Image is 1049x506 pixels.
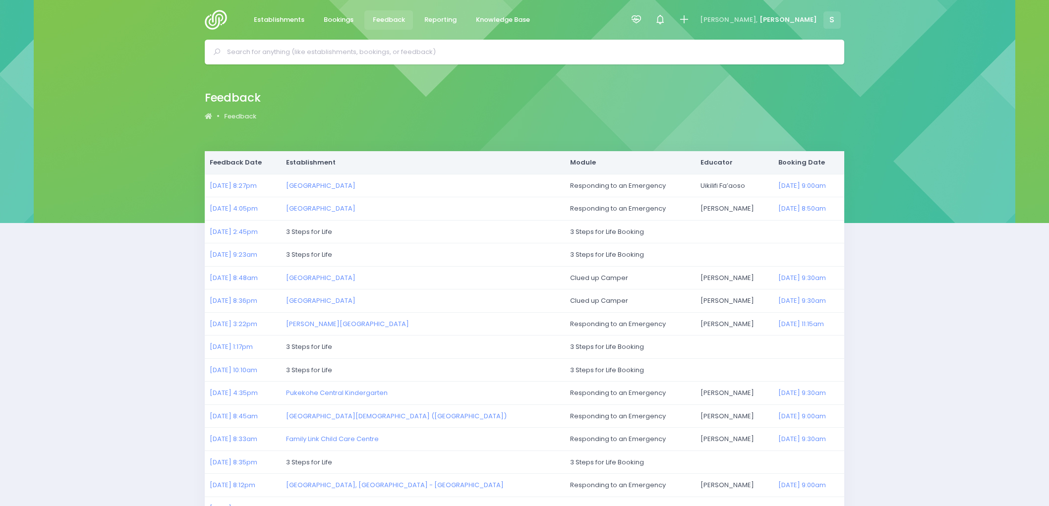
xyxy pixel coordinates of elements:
span: 3 Steps for Life [286,250,332,259]
a: [DATE] 9:00am [778,181,826,190]
td: Responding to an Emergency [565,174,695,197]
a: Family Link Child Care Centre [286,434,379,444]
td: Responding to an Emergency [565,382,695,405]
span: 3 Steps for Life [286,457,332,467]
a: Pukekohe Central Kindergarten [286,388,388,397]
td: [PERSON_NAME] [696,474,773,497]
td: Uikilifi Fa’aoso [696,174,773,197]
a: [DATE] 2:45pm [210,227,258,236]
td: 3 Steps for Life Booking [565,358,844,382]
a: [DATE] 3:22pm [210,319,257,329]
h2: Feedback [205,91,261,105]
th: Booking Date [773,151,844,174]
span: 3 Steps for Life [286,342,332,351]
span: 3 Steps for Life [286,227,332,236]
a: [GEOGRAPHIC_DATA] [286,181,355,190]
a: [DATE] 8:50am [778,204,826,213]
a: Knowledge Base [467,10,538,30]
span: Reporting [424,15,457,25]
a: [DATE] 8:45am [210,411,258,421]
a: [DATE] 9:00am [778,480,826,490]
a: [DATE] 8:48am [210,273,258,282]
a: [DATE] 9:30am [778,296,826,305]
td: [PERSON_NAME] [696,312,773,336]
a: [DATE] 1:17pm [210,342,253,351]
a: [DATE] 8:33am [210,434,257,444]
td: Responding to an Emergency [565,197,695,221]
a: [DATE] 4:05pm [210,204,258,213]
a: Feedback [364,10,413,30]
td: 3 Steps for Life Booking [565,450,844,474]
span: [PERSON_NAME], [700,15,758,25]
th: Module [565,151,695,174]
span: Knowledge Base [476,15,530,25]
td: [PERSON_NAME] [696,289,773,313]
td: 3 Steps for Life Booking [565,220,844,243]
th: Establishment [281,151,566,174]
a: [DATE] 10:10am [210,365,257,375]
td: [PERSON_NAME] [696,404,773,428]
input: Search for anything (like establishments, bookings, or feedback) [227,45,830,59]
span: S [823,11,841,29]
td: Responding to an Emergency [565,312,695,336]
span: [PERSON_NAME] [759,15,817,25]
a: Bookings [315,10,361,30]
a: [GEOGRAPHIC_DATA] [286,273,355,282]
td: [PERSON_NAME] [696,266,773,289]
td: Clued up Camper [565,266,695,289]
th: Feedback Date [205,151,281,174]
td: Clued up Camper [565,289,695,313]
a: [DATE] 9:00am [778,411,826,421]
img: Logo [205,10,233,30]
a: [DATE] 9:23am [210,250,257,259]
a: [DATE] 9:30am [778,273,826,282]
td: [PERSON_NAME] [696,382,773,405]
a: [GEOGRAPHIC_DATA], [GEOGRAPHIC_DATA] - [GEOGRAPHIC_DATA] [286,480,504,490]
a: Establishments [245,10,312,30]
a: [DATE] 4:35pm [210,388,258,397]
a: [DATE] 8:36pm [210,296,257,305]
a: [DATE] 8:27pm [210,181,257,190]
td: [PERSON_NAME] [696,197,773,221]
a: [GEOGRAPHIC_DATA] [286,296,355,305]
td: 3 Steps for Life Booking [565,336,844,359]
td: [PERSON_NAME] [696,428,773,451]
a: [PERSON_NAME][GEOGRAPHIC_DATA] [286,319,409,329]
a: Feedback [224,112,256,121]
th: Educator [696,151,773,174]
a: [GEOGRAPHIC_DATA][DEMOGRAPHIC_DATA] ([GEOGRAPHIC_DATA]) [286,411,507,421]
td: Responding to an Emergency [565,404,695,428]
td: Responding to an Emergency [565,428,695,451]
td: 3 Steps for Life Booking [565,243,844,267]
a: [DATE] 9:30am [778,388,826,397]
span: Bookings [324,15,353,25]
a: Reporting [416,10,465,30]
a: [DATE] 11:15am [778,319,824,329]
a: [DATE] 9:30am [778,434,826,444]
td: Responding to an Emergency [565,474,695,497]
a: [DATE] 8:35pm [210,457,257,467]
span: Feedback [373,15,405,25]
span: Establishments [254,15,304,25]
a: [DATE] 8:12pm [210,480,255,490]
span: 3 Steps for Life [286,365,332,375]
a: [GEOGRAPHIC_DATA] [286,204,355,213]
